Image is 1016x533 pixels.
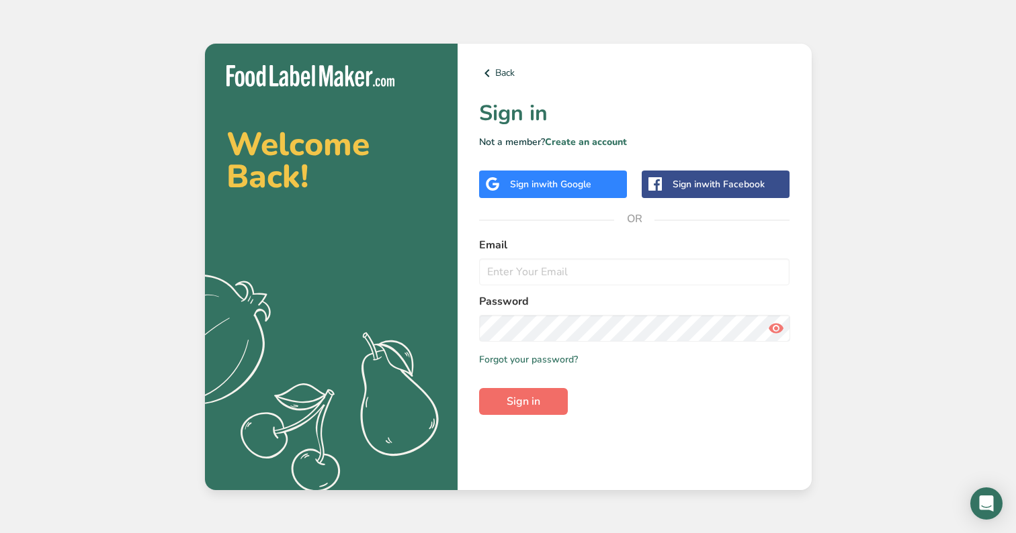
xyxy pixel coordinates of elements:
input: Enter Your Email [479,258,790,285]
label: Email [479,237,790,253]
a: Create an account [545,136,627,148]
div: Open Intercom Messenger [970,487,1003,520]
span: with Facebook [702,178,765,191]
h2: Welcome Back! [226,128,436,193]
button: Sign in [479,388,568,415]
h1: Sign in [479,97,790,130]
p: Not a member? [479,135,790,149]
span: Sign in [507,393,540,409]
img: Food Label Maker [226,65,394,87]
label: Password [479,293,790,309]
span: with Google [539,178,591,191]
div: Sign in [510,177,591,191]
div: Sign in [673,177,765,191]
span: OR [614,199,654,239]
a: Back [479,65,790,81]
a: Forgot your password? [479,352,578,367]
